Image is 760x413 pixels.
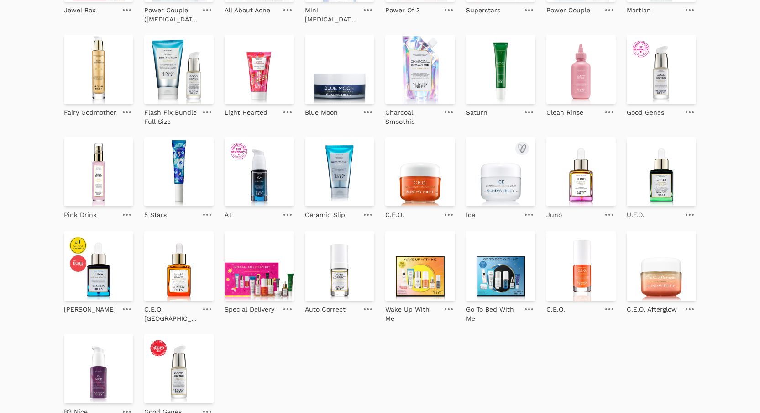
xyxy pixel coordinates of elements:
img: Go To Bed With Me [466,231,535,301]
p: Mini [MEDICAL_DATA] + Repeat [305,5,358,24]
img: Wake Up With Me [385,231,455,301]
a: Ice [466,206,475,219]
a: Fairy Godmother [64,104,116,117]
a: Good Genes [144,334,214,403]
img: Light Hearted [225,35,294,104]
a: Power Couple ([MEDICAL_DATA]) [144,2,197,24]
p: Ice [466,210,475,219]
a: Blue Moon [305,35,374,104]
a: Clean Rinse [546,104,583,117]
a: C.E.O. [385,206,404,219]
img: Charcoal Smoothie [385,35,455,104]
p: Light Hearted [225,108,267,117]
a: All About Acne [225,2,270,15]
p: [PERSON_NAME] [64,305,116,314]
img: C.E.O. [385,137,455,206]
a: Power Of 3 [385,2,420,15]
p: U.F.O. [627,210,645,219]
img: B3 Nice [64,334,133,403]
p: Charcoal Smoothie [385,108,438,126]
p: Good Genes [627,108,664,117]
a: C.E.O. [546,231,616,301]
p: C.E.O. [546,305,565,314]
img: C.E.O. Glow [144,231,214,301]
a: Good Genes [627,104,664,117]
img: C.E.O. Afterglow [627,231,696,301]
p: Pink Drink [64,210,97,219]
p: Power Couple ([MEDICAL_DATA]) [144,5,197,24]
a: Auto Correct [305,301,346,314]
img: Ice [466,137,535,206]
img: Saturn [466,35,535,104]
img: Fairy Godmother [64,35,133,104]
a: Superstars [466,2,500,15]
p: Fairy Godmother [64,108,116,117]
a: Blue Moon [305,104,338,117]
p: Martian [627,5,651,15]
p: Saturn [466,108,487,117]
a: Go To Bed With Me [466,301,519,323]
a: Mini [MEDICAL_DATA] + Repeat [305,2,358,24]
img: Juno [546,137,616,206]
a: Martian [627,2,651,15]
img: 5 Stars [144,137,214,206]
p: Go To Bed With Me [466,305,519,323]
a: Power Couple [546,2,590,15]
a: C.E.O. [546,301,565,314]
p: C.E.O. [GEOGRAPHIC_DATA] [144,305,197,323]
p: Ceramic Slip [305,210,345,219]
p: Flash Fix Bundle Full Size [144,108,197,126]
p: Jewel Box [64,5,95,15]
p: C.E.O. [385,210,404,219]
a: U.F.O. [627,206,645,219]
p: C.E.O. Afterglow [627,305,677,314]
a: A+ [225,206,232,219]
img: Pink Drink [64,137,133,206]
a: Clean Rinse [546,35,616,104]
a: Saturn [466,104,487,117]
p: Power Of 3 [385,5,420,15]
p: Superstars [466,5,500,15]
a: 5 Stars [144,206,167,219]
img: Special Delivery [225,231,294,301]
img: Ceramic Slip [305,137,374,206]
img: Good Genes [627,35,696,104]
img: A+ [225,137,294,206]
a: Ceramic Slip [305,206,345,219]
a: Light Hearted [225,104,267,117]
a: [PERSON_NAME] [64,301,116,314]
p: Blue Moon [305,108,338,117]
a: Luna [64,231,133,301]
a: Special Delivery [225,301,274,314]
p: Special Delivery [225,305,274,314]
a: C.E.O. [GEOGRAPHIC_DATA] [144,301,197,323]
a: Jewel Box [64,2,95,15]
p: A+ [225,210,232,219]
p: Clean Rinse [546,108,583,117]
img: Auto Correct [305,231,374,301]
a: Charcoal Smoothie [385,104,438,126]
img: U.F.O. [627,137,696,206]
img: Flash Fix Bundle Full Size [144,35,214,104]
p: All About Acne [225,5,270,15]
